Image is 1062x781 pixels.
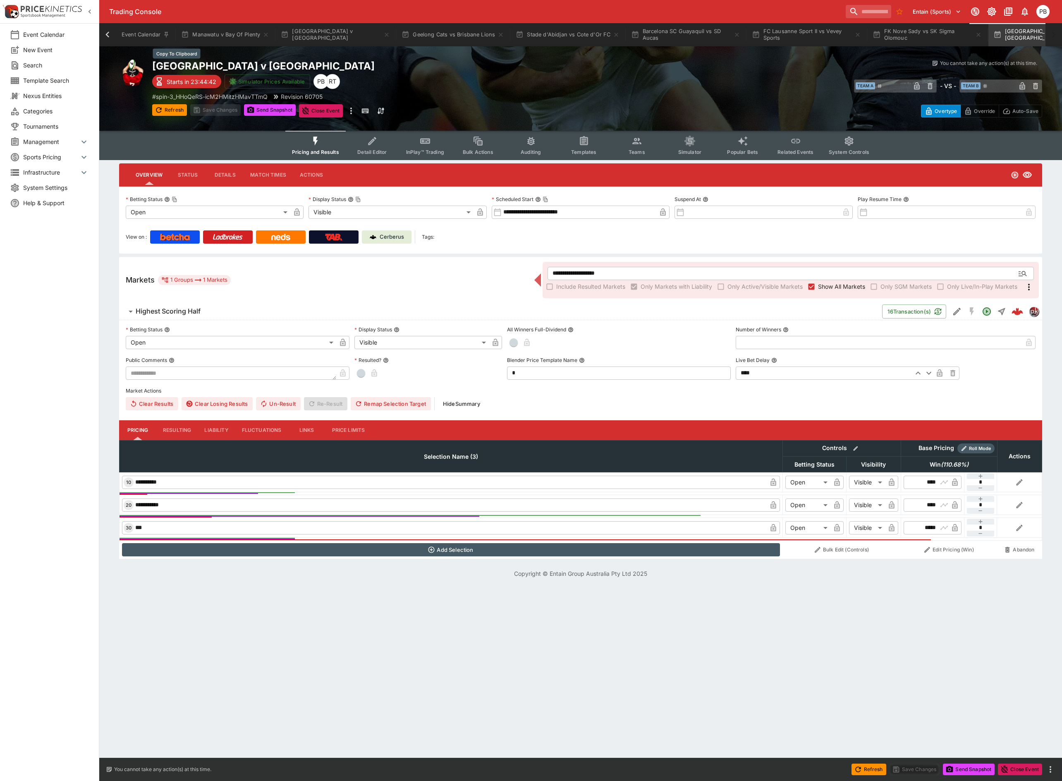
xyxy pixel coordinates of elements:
[543,196,548,202] button: Copy To Clipboard
[921,105,1042,117] div: Start From
[957,443,995,453] div: Show/hide Price Roll mode configuration.
[126,326,163,333] p: Betting Status
[903,196,909,202] button: Play Resume Time
[984,4,999,19] button: Toggle light/dark mode
[678,149,701,155] span: Simulator
[126,206,290,219] div: Open
[492,196,533,203] p: Scheduled Start
[304,397,347,410] span: Re-Result
[1012,306,1023,317] div: 0ad980b0-a4ee-494d-acef-3d34e1fe10da
[126,397,178,410] button: Clear Results
[124,525,133,531] span: 30
[176,23,274,46] button: Manawatu v Bay Of Plenty
[921,105,961,117] button: Overtype
[974,107,995,115] p: Override
[950,304,964,319] button: Edit Detail
[438,397,485,410] button: HideSummary
[1024,282,1034,292] svg: More
[292,149,339,155] span: Pricing and Results
[23,168,79,177] span: Infrastructure
[1012,306,1023,317] img: logo-cerberus--red.svg
[114,766,211,773] p: You cannot take any action(s) at this time.
[903,543,995,556] button: Edit Pricing (Win)
[818,282,865,291] span: Show All Markets
[893,5,906,18] button: No Bookmarks
[383,357,389,363] button: Resulted?
[1029,307,1039,316] div: pricekinetics
[362,230,411,244] a: Cerberus
[285,131,876,160] div: Event type filters
[355,196,361,202] button: Copy To Clipboard
[313,74,328,89] div: Peter Bishop
[354,336,489,349] div: Visible
[629,149,645,155] span: Teams
[281,92,323,101] p: Revision 60705
[325,234,342,240] img: TabNZ
[23,183,89,192] span: System Settings
[727,282,803,291] span: Only Active/Visible Markets
[394,327,399,333] button: Display Status
[785,543,898,556] button: Bulk Edit (Controls)
[979,304,994,319] button: Open
[785,476,830,489] div: Open
[997,440,1042,472] th: Actions
[235,420,288,440] button: Fluctuations
[858,196,902,203] p: Play Resume Time
[271,234,290,240] img: Neds
[23,30,89,39] span: Event Calendar
[915,443,957,453] div: Base Pricing
[675,196,701,203] p: Suspend At
[736,357,770,364] p: Live Bet Delay
[119,420,156,440] button: Pricing
[966,445,995,452] span: Roll Mode
[785,460,844,470] span: Betting Status
[960,105,999,117] button: Override
[161,275,227,285] div: 1 Groups 1 Markets
[244,165,293,185] button: Match Times
[182,397,253,410] button: Clear Losing Results
[160,234,190,240] img: Betcha
[882,304,946,319] button: 16Transaction(s)
[849,476,885,489] div: Visible
[23,46,89,54] span: New Event
[169,165,206,185] button: Status
[1012,107,1038,115] p: Auto-Save
[1000,543,1039,556] button: Abandon
[994,304,1009,319] button: Straight
[156,420,198,440] button: Resulting
[276,23,395,46] button: [GEOGRAPHIC_DATA] v [GEOGRAPHIC_DATA]
[849,498,885,512] div: Visible
[736,326,781,333] p: Number of Winners
[908,5,966,18] button: Select Tenant
[380,233,404,241] p: Cerberus
[136,307,201,316] h6: Highest Scoring Half
[626,23,745,46] button: Barcelona SC Guayaquil vs SD Aucas
[785,498,830,512] div: Open
[152,60,597,72] h2: Copy To Clipboard
[998,764,1042,775] button: Close Event
[126,336,336,349] div: Open
[1009,303,1026,320] a: 0ad980b0-a4ee-494d-acef-3d34e1fe10da
[849,521,885,534] div: Visible
[1011,171,1019,179] svg: Open
[325,74,340,89] div: Richard Tatton
[829,149,869,155] span: System Controls
[943,764,995,775] button: Send Snapshot
[309,196,346,203] p: Display Status
[415,452,487,462] span: Selection Name (3)
[23,153,79,161] span: Sports Pricing
[256,397,300,410] button: Un-Result
[785,521,830,534] div: Open
[941,460,969,470] em: ( 110.68 %)
[1045,764,1055,774] button: more
[23,122,89,131] span: Tournaments
[727,149,758,155] span: Popular Bets
[703,196,708,202] button: Suspend At
[23,199,89,207] span: Help & Support
[126,196,163,203] p: Betting Status
[968,4,983,19] button: Connected to PK
[370,234,376,240] img: Cerberus
[23,61,89,69] span: Search
[982,307,992,316] svg: Open
[288,420,325,440] button: Links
